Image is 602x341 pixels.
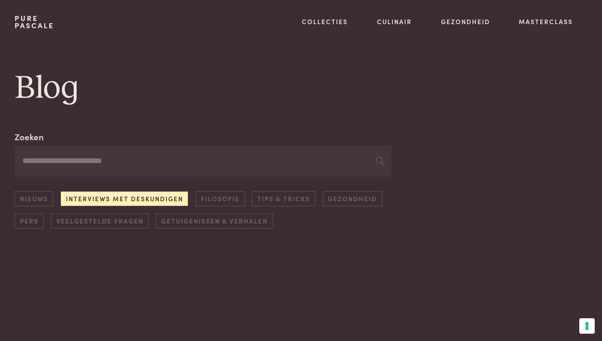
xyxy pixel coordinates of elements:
[323,191,382,206] a: Gezondheid
[302,17,348,26] a: Collecties
[15,130,44,143] label: Zoeken
[252,191,315,206] a: Tips & Tricks
[15,214,44,229] a: Pers
[60,191,188,206] a: Interviews met deskundigen
[196,191,245,206] a: Filosofie
[15,15,54,29] a: PurePascale
[156,214,273,229] a: Getuigenissen & Verhalen
[15,68,587,109] h1: Blog
[377,17,412,26] a: Culinair
[519,17,573,26] a: Masterclass
[579,318,595,334] button: Uw voorkeuren voor toestemming voor trackingtechnologieën
[15,191,53,206] a: Nieuws
[441,17,490,26] a: Gezondheid
[51,214,149,229] a: Veelgestelde vragen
